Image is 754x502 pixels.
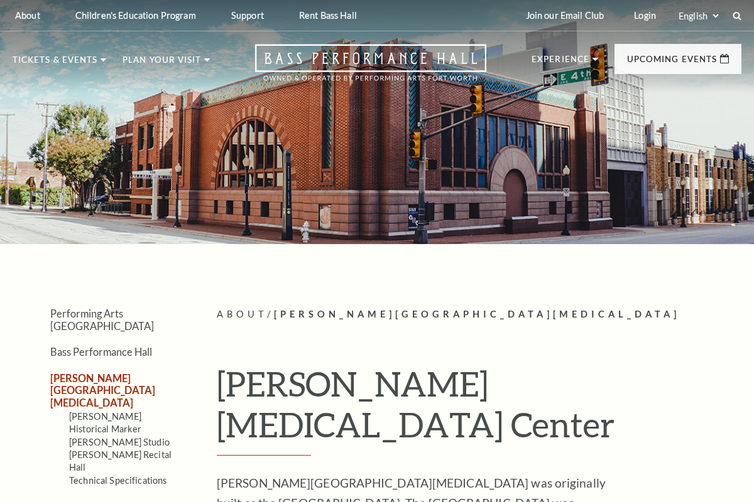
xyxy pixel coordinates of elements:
[299,10,357,21] p: Rent Bass Hall
[50,307,154,331] a: Performing Arts [GEOGRAPHIC_DATA]
[123,56,201,71] p: Plan Your Visit
[69,411,141,434] a: [PERSON_NAME] Historical Marker
[69,475,167,486] a: Technical Specifications
[217,309,267,319] span: About
[676,10,721,22] select: Select:
[15,10,40,21] p: About
[217,363,741,456] h1: [PERSON_NAME][MEDICAL_DATA] Center
[50,346,152,358] a: Bass Performance Hall
[231,10,264,21] p: Support
[13,56,97,71] p: Tickets & Events
[274,309,680,319] span: [PERSON_NAME][GEOGRAPHIC_DATA][MEDICAL_DATA]
[75,10,196,21] p: Children's Education Program
[69,437,170,447] a: [PERSON_NAME] Studio
[532,55,589,70] p: Experience
[627,55,717,70] p: Upcoming Events
[217,307,741,323] p: /
[69,449,172,473] a: [PERSON_NAME] Recital Hall
[50,372,155,409] a: [PERSON_NAME][GEOGRAPHIC_DATA][MEDICAL_DATA]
